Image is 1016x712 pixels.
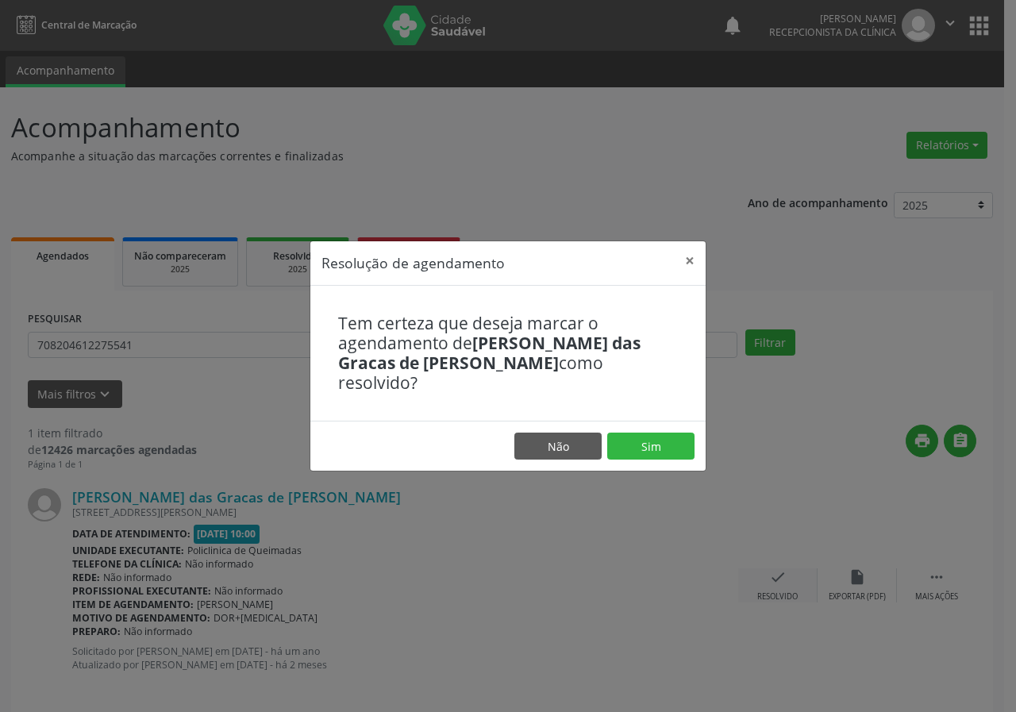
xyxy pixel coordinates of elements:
[321,252,505,273] h5: Resolução de agendamento
[674,241,706,280] button: Close
[338,314,678,394] h4: Tem certeza que deseja marcar o agendamento de como resolvido?
[514,433,602,460] button: Não
[338,332,641,374] b: [PERSON_NAME] das Gracas de [PERSON_NAME]
[607,433,695,460] button: Sim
